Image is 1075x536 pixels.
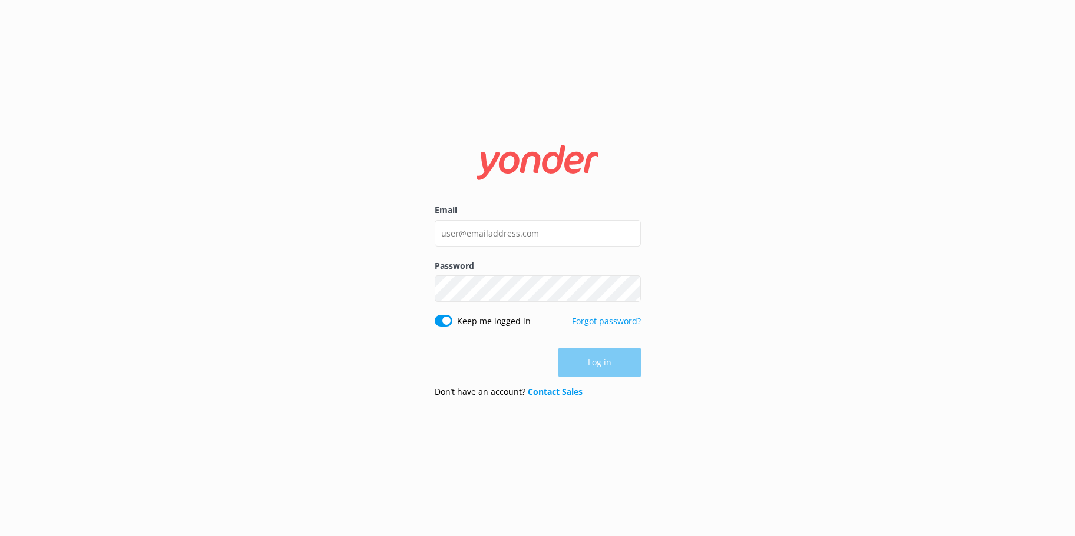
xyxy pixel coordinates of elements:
label: Keep me logged in [457,315,531,328]
input: user@emailaddress.com [435,220,641,247]
label: Email [435,204,641,217]
p: Don’t have an account? [435,385,583,398]
a: Contact Sales [528,386,583,397]
button: Show password [617,277,641,301]
label: Password [435,259,641,272]
a: Forgot password? [572,315,641,327]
